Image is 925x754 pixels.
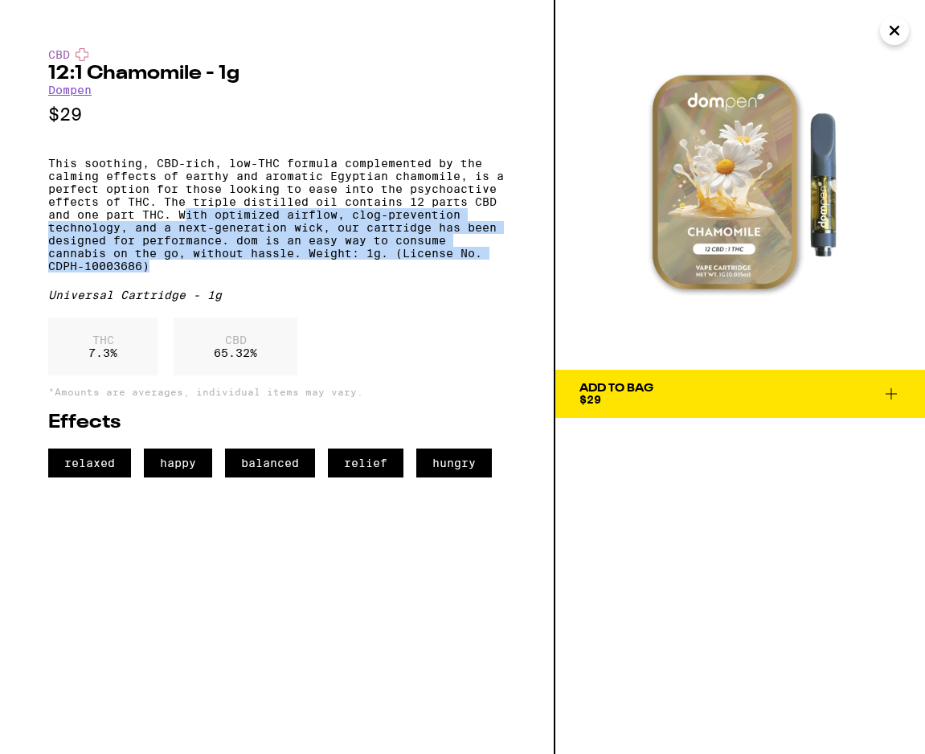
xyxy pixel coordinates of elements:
[214,334,257,346] p: CBD
[48,449,131,477] span: relaxed
[225,449,315,477] span: balanced
[555,370,925,418] button: Add To Bag$29
[416,449,492,477] span: hungry
[48,157,505,273] p: This soothing, CBD-rich, low-THC formula complemented by the calming effects of earthy and aromat...
[48,318,158,375] div: 7.3 %
[48,289,505,301] div: Universal Cartridge - 1g
[48,413,505,432] h2: Effects
[48,104,505,125] p: $29
[48,387,505,397] p: *Amounts are averages, individual items may vary.
[48,48,505,61] div: CBD
[328,449,403,477] span: relief
[144,449,212,477] span: happy
[174,318,297,375] div: 65.32 %
[48,64,505,84] h2: 12:1 Chamomile - 1g
[48,84,92,96] a: Dompen
[76,48,88,61] img: cbdColor.svg
[10,11,116,24] span: Hi. Need any help?
[579,393,601,406] span: $29
[880,16,909,45] button: Close
[88,334,117,346] p: THC
[579,383,653,394] div: Add To Bag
